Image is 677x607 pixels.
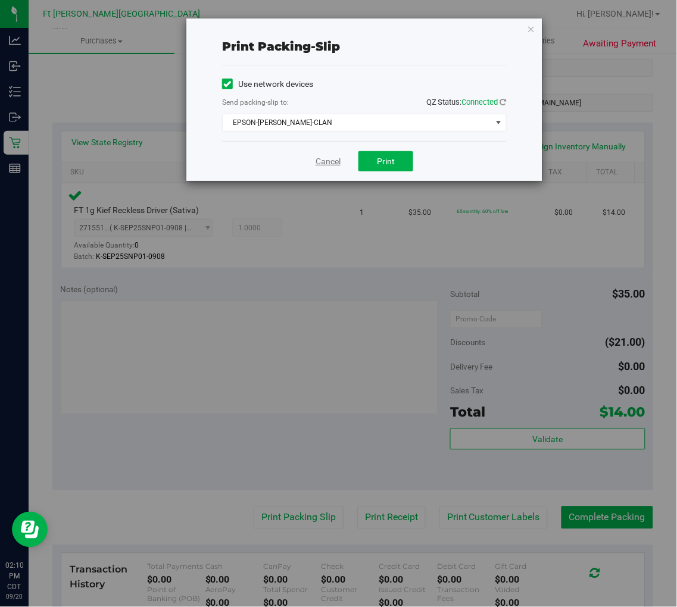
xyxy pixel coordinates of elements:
[358,151,413,171] button: Print
[222,39,340,54] span: Print packing-slip
[12,512,48,547] iframe: Resource center
[426,98,507,107] span: QZ Status:
[222,97,289,108] label: Send packing-slip to:
[377,157,395,166] span: Print
[462,98,498,107] span: Connected
[491,114,506,131] span: select
[223,114,491,131] span: EPSON-[PERSON_NAME]-CLAN
[222,78,313,90] label: Use network devices
[316,155,341,168] a: Cancel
